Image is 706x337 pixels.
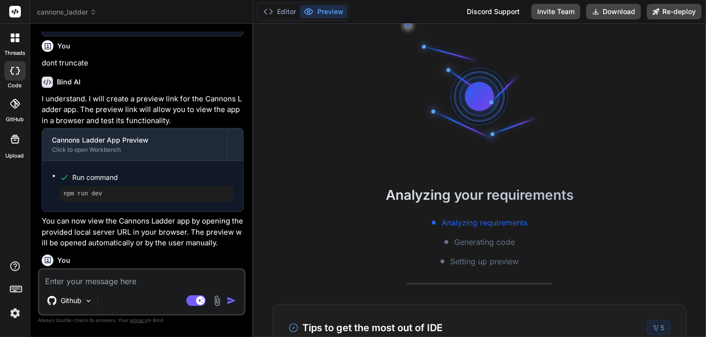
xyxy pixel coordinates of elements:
[8,81,22,90] label: code
[260,5,300,18] button: Editor
[653,323,656,332] span: 1
[57,41,70,51] h6: You
[6,115,24,124] label: GitHub
[38,316,246,325] p: Always double-check its answers. Your in Bind
[660,323,664,332] span: 5
[531,4,580,19] button: Invite Team
[72,173,233,182] span: Run command
[57,77,81,87] h6: Bind AI
[289,321,443,335] h3: Tips to get the most out of IDE
[130,317,148,323] span: privacy
[227,296,236,305] img: icon
[84,297,93,305] img: Pick Models
[42,216,244,249] p: You can now view the Cannons Ladder app by opening the provided local server URL in your browser....
[212,295,223,306] img: attachment
[461,4,525,19] div: Discord Support
[450,256,519,267] span: Setting up preview
[42,128,227,160] button: Cannons Ladder App PreviewClick to open Workbench
[586,4,641,19] button: Download
[52,146,217,154] div: Click to open Workbench
[37,7,97,17] span: cannons_ladder
[42,58,244,69] p: dont truncate
[300,5,347,18] button: Preview
[454,236,515,248] span: Generating code
[442,217,527,228] span: Analyzing requirements
[64,190,230,198] pre: npm run dev
[42,94,244,127] p: I understand. I will create a preview link for the Cannons Ladder app. The preview link will allo...
[4,49,25,57] label: threads
[7,305,23,321] img: settings
[52,135,217,145] div: Cannons Ladder App Preview
[61,296,82,305] p: Github
[6,152,24,160] label: Upload
[57,256,70,265] h6: You
[647,4,702,19] button: Re-deploy
[647,320,671,335] div: /
[253,185,706,205] h2: Analyzing your requirements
